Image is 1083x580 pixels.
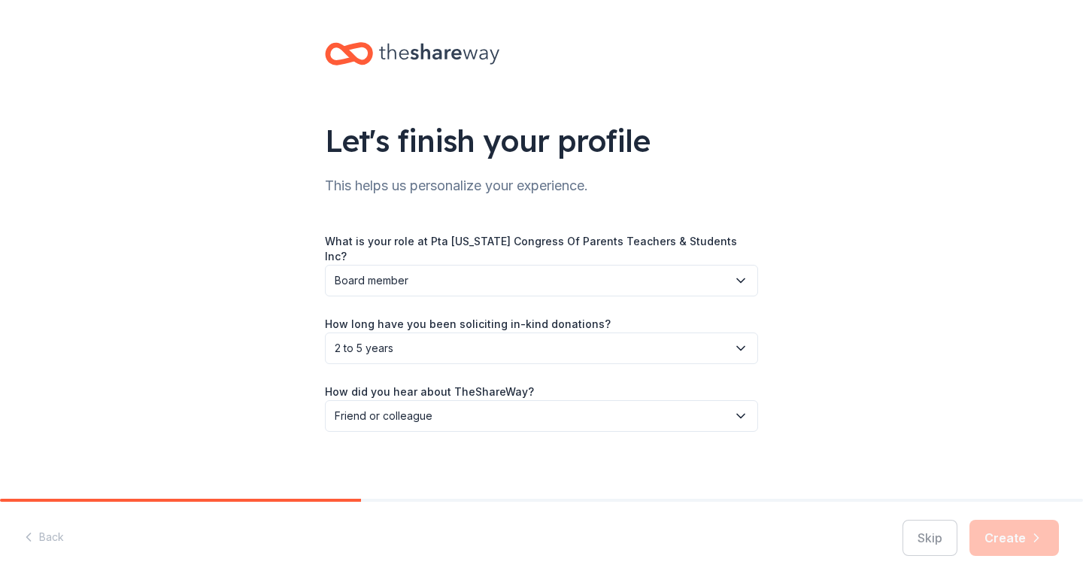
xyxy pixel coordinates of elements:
div: Let's finish your profile [325,120,758,162]
span: Friend or colleague [335,407,727,425]
span: 2 to 5 years [335,339,727,357]
button: Board member [325,265,758,296]
label: How did you hear about TheShareWay? [325,384,534,399]
label: What is your role at Pta [US_STATE] Congress Of Parents Teachers & Students Inc? [325,234,758,263]
span: Board member [335,272,727,290]
div: This helps us personalize your experience. [325,174,758,198]
label: How long have you been soliciting in-kind donations? [325,317,611,332]
button: 2 to 5 years [325,333,758,364]
button: Friend or colleague [325,400,758,432]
